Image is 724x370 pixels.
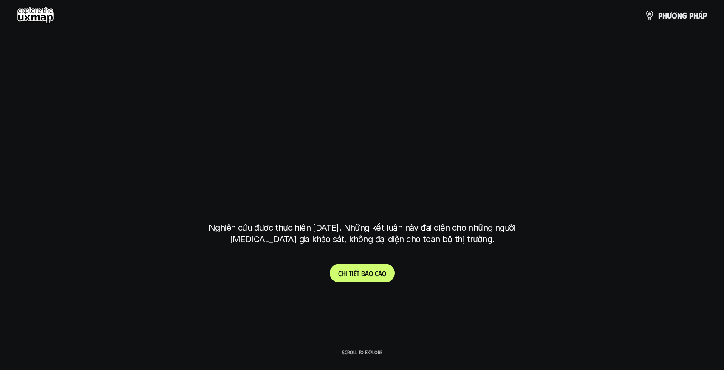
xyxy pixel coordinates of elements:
span: i [352,269,354,277]
span: o [382,269,386,277]
span: g [682,11,687,20]
h1: phạm vi công việc của [207,109,517,145]
span: ơ [672,11,677,20]
span: á [378,269,382,277]
span: p [703,11,707,20]
span: o [369,269,373,277]
span: ư [667,11,672,20]
span: p [658,11,662,20]
span: ế [354,269,356,277]
span: i [345,269,347,277]
span: C [338,269,342,277]
p: Nghiên cứu được thực hiện [DATE]. Những kết luận này đại diện cho những người [MEDICAL_DATA] gia ... [203,222,521,245]
span: t [349,269,352,277]
h6: Kết quả nghiên cứu [333,89,397,99]
span: b [361,269,365,277]
span: t [356,269,359,277]
span: p [689,11,693,20]
span: n [677,11,682,20]
p: Scroll to explore [342,349,382,355]
span: h [662,11,667,20]
span: c [375,269,378,277]
a: Chitiếtbáocáo [330,264,395,282]
a: phươngpháp [645,7,707,24]
span: á [365,269,369,277]
span: á [698,11,703,20]
span: h [693,11,698,20]
h1: tại [GEOGRAPHIC_DATA] [211,176,514,212]
span: h [342,269,345,277]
